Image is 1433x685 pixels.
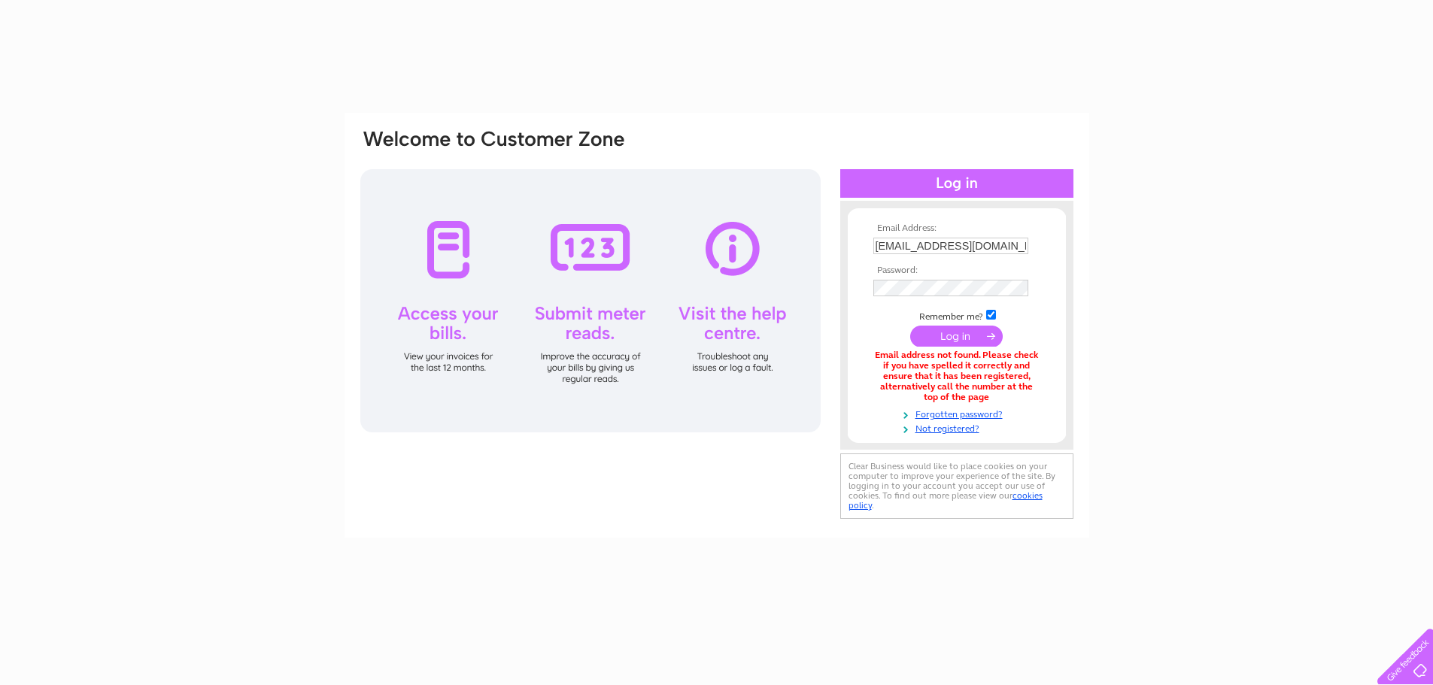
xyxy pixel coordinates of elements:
[849,490,1043,511] a: cookies policy
[870,223,1044,234] th: Email Address:
[910,326,1003,347] input: Submit
[873,420,1044,435] a: Not registered?
[873,350,1040,402] div: Email address not found. Please check if you have spelled it correctly and ensure that it has bee...
[840,453,1073,519] div: Clear Business would like to place cookies on your computer to improve your experience of the sit...
[870,308,1044,323] td: Remember me?
[870,265,1044,276] th: Password:
[873,406,1044,420] a: Forgotten password?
